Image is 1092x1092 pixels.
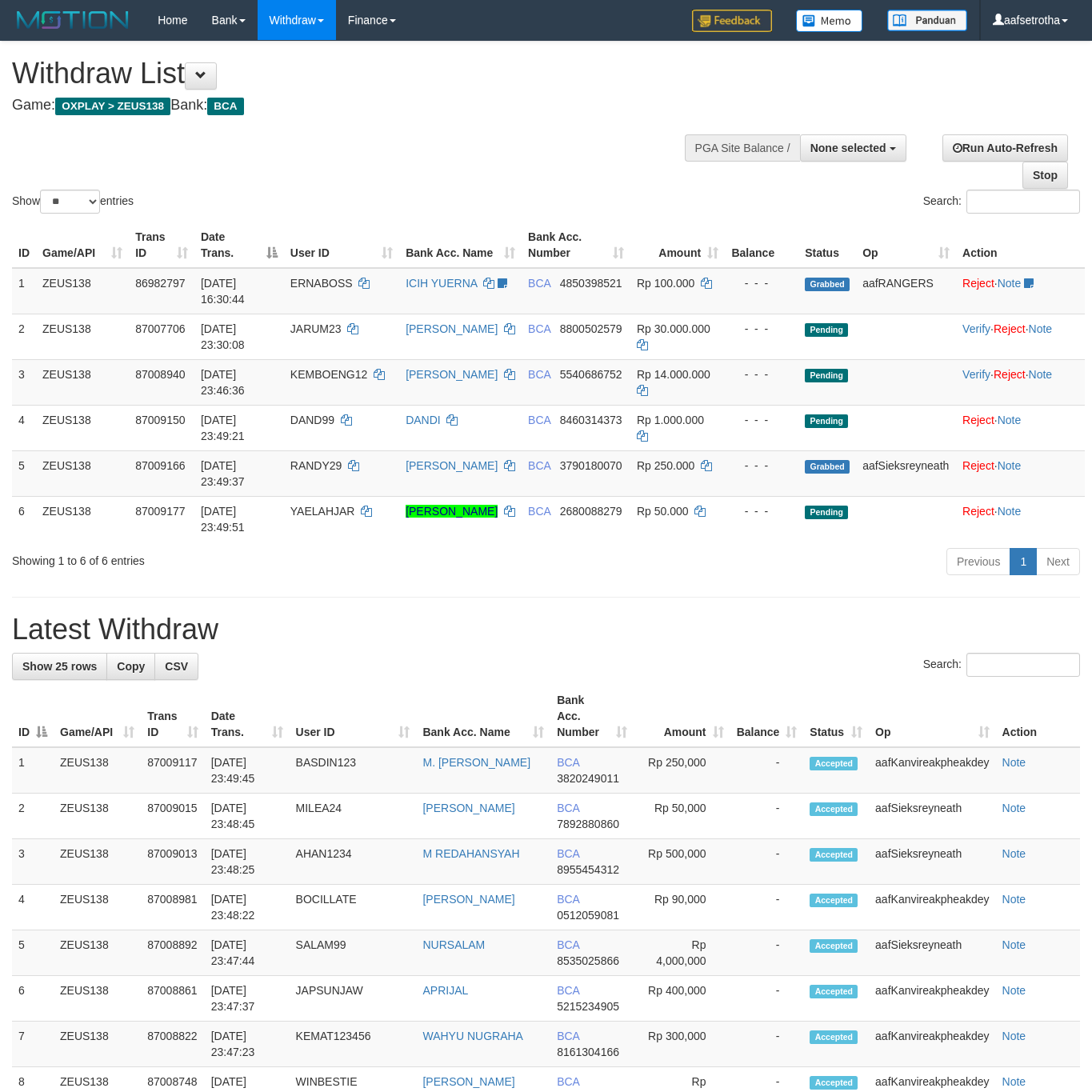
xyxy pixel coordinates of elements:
[998,459,1022,472] a: Note
[962,414,994,426] a: Reject
[54,885,141,930] td: ZEUS138
[560,368,622,381] span: Copy 5540686752 to clipboard
[731,412,792,428] div: - - -
[36,314,129,359] td: ZEUS138
[36,359,129,405] td: ZEUS138
[803,686,869,747] th: Status: activate to sort column ascending
[406,368,498,381] a: [PERSON_NAME]
[810,802,858,816] span: Accepted
[805,414,848,428] span: Pending
[956,222,1085,268] th: Action
[106,653,155,680] a: Copy
[557,1075,579,1088] span: BCA
[290,368,367,381] span: KEMBOENG12
[54,794,141,839] td: ZEUS138
[201,277,245,306] span: [DATE] 16:30:44
[557,863,619,876] span: Copy 8955454312 to clipboard
[730,839,804,885] td: -
[731,366,792,382] div: - - -
[800,134,906,162] button: None selected
[399,222,522,268] th: Bank Acc. Name: activate to sort column ascending
[12,190,134,214] label: Show entries
[194,222,284,268] th: Date Trans.: activate to sort column descending
[560,505,622,518] span: Copy 2680088279 to clipboard
[12,1022,54,1067] td: 7
[141,747,204,794] td: 87009117
[422,802,514,814] a: [PERSON_NAME]
[522,222,630,268] th: Bank Acc. Number: activate to sort column ascending
[956,359,1085,405] td: · ·
[634,747,730,794] td: Rp 250,000
[36,222,129,268] th: Game/API: activate to sort column ascending
[12,359,36,405] td: 3
[205,930,290,976] td: [DATE] 23:47:44
[946,548,1010,575] a: Previous
[557,847,579,860] span: BCA
[141,976,204,1022] td: 87008861
[12,268,36,314] td: 1
[630,222,725,268] th: Amount: activate to sort column ascending
[141,839,204,885] td: 87009013
[998,277,1022,290] a: Note
[40,190,100,214] select: Showentries
[956,450,1085,496] td: ·
[12,450,36,496] td: 5
[1036,548,1080,575] a: Next
[557,893,579,906] span: BCA
[12,976,54,1022] td: 6
[637,414,704,426] span: Rp 1.000.000
[998,505,1022,518] a: Note
[205,976,290,1022] td: [DATE] 23:47:37
[805,278,850,291] span: Grabbed
[730,885,804,930] td: -
[634,885,730,930] td: Rp 90,000
[731,321,792,337] div: - - -
[54,976,141,1022] td: ZEUS138
[422,938,485,951] a: NURSALAM
[1002,1030,1026,1042] a: Note
[637,505,689,518] span: Rp 50.000
[36,450,129,496] td: ZEUS138
[12,222,36,268] th: ID
[634,930,730,976] td: Rp 4,000,000
[12,8,134,32] img: MOTION_logo.png
[634,976,730,1022] td: Rp 400,000
[923,653,1080,677] label: Search:
[201,459,245,488] span: [DATE] 23:49:37
[1010,548,1037,575] a: 1
[290,747,417,794] td: BASDIN123
[634,1022,730,1067] td: Rp 300,000
[1029,322,1053,335] a: Note
[557,802,579,814] span: BCA
[796,10,863,32] img: Button%20Memo.svg
[12,546,443,569] div: Showing 1 to 6 of 6 entries
[12,794,54,839] td: 2
[290,839,417,885] td: AHAN1234
[290,414,334,426] span: DAND99
[856,450,956,496] td: aafSieksreyneath
[528,277,550,290] span: BCA
[55,98,170,115] span: OXPLAY > ZEUS138
[730,747,804,794] td: -
[154,653,198,680] a: CSV
[422,893,514,906] a: [PERSON_NAME]
[560,459,622,472] span: Copy 3790180070 to clipboard
[560,277,622,290] span: Copy 4850398521 to clipboard
[996,686,1080,747] th: Action
[869,747,995,794] td: aafKanvireakpheakdey
[205,1022,290,1067] td: [DATE] 23:47:23
[141,686,204,747] th: Trans ID: activate to sort column ascending
[284,222,399,268] th: User ID: activate to sort column ascending
[966,190,1080,214] input: Search:
[557,909,619,922] span: Copy 0512059081 to clipboard
[135,505,185,518] span: 87009177
[887,10,967,31] img: panduan.png
[141,930,204,976] td: 87008892
[205,885,290,930] td: [DATE] 23:48:22
[290,930,417,976] td: SALAM99
[12,885,54,930] td: 4
[205,839,290,885] td: [DATE] 23:48:25
[205,794,290,839] td: [DATE] 23:48:45
[406,459,498,472] a: [PERSON_NAME]
[422,984,468,997] a: APRIJAL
